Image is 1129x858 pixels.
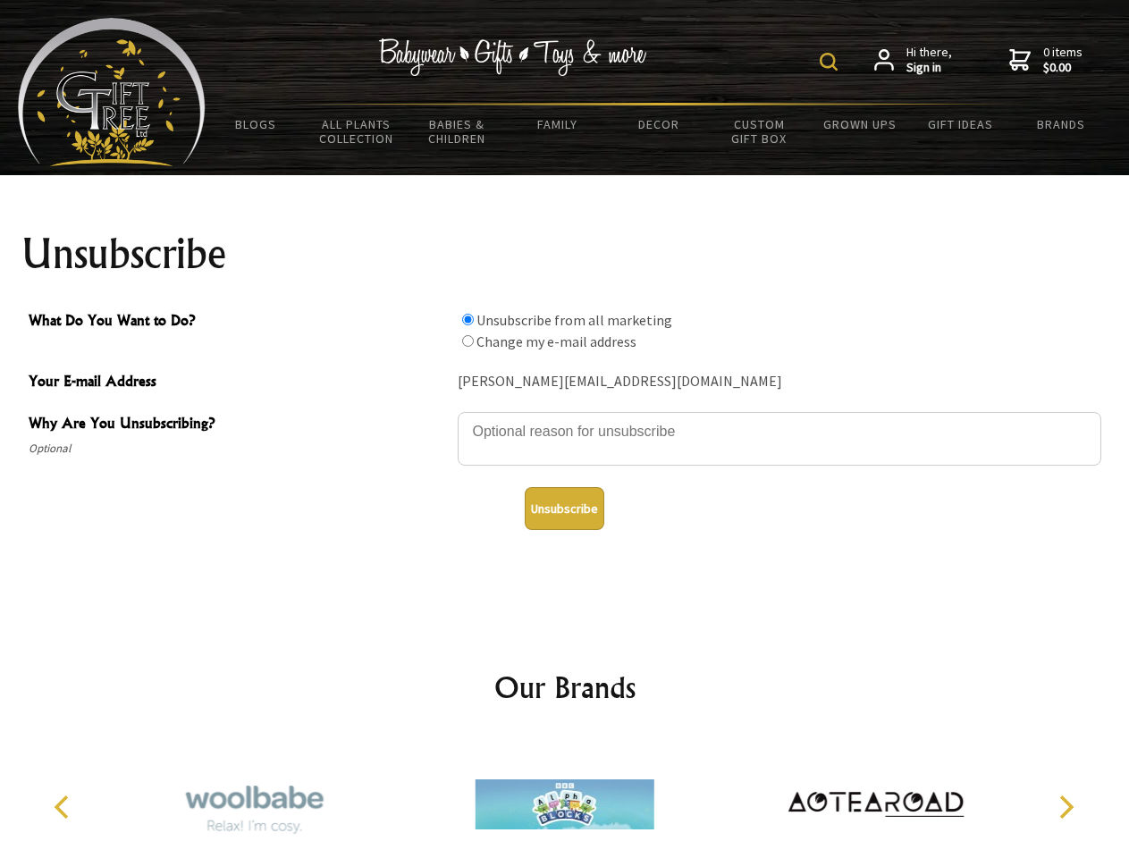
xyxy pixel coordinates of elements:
a: Brands [1011,105,1112,143]
strong: Sign in [906,60,952,76]
label: Change my e-mail address [476,332,636,350]
span: Your E-mail Address [29,370,449,396]
strong: $0.00 [1043,60,1083,76]
img: Babyware - Gifts - Toys and more... [18,18,206,166]
h1: Unsubscribe [21,232,1108,275]
a: 0 items$0.00 [1009,45,1083,76]
span: Why Are You Unsubscribing? [29,412,449,438]
img: product search [820,53,838,71]
h2: Our Brands [36,666,1094,709]
a: Babies & Children [407,105,508,157]
a: Family [508,105,609,143]
a: BLOGS [206,105,307,143]
a: Grown Ups [809,105,910,143]
a: Hi there,Sign in [874,45,952,76]
input: What Do You Want to Do? [462,335,474,347]
a: All Plants Collection [307,105,408,157]
a: Decor [608,105,709,143]
textarea: Why Are You Unsubscribing? [458,412,1101,466]
label: Unsubscribe from all marketing [476,311,672,329]
a: Gift Ideas [910,105,1011,143]
button: Next [1046,787,1085,827]
span: What Do You Want to Do? [29,309,449,335]
div: [PERSON_NAME][EMAIL_ADDRESS][DOMAIN_NAME] [458,368,1101,396]
button: Unsubscribe [525,487,604,530]
span: Optional [29,438,449,459]
span: Hi there, [906,45,952,76]
img: Babywear - Gifts - Toys & more [379,38,647,76]
button: Previous [45,787,84,827]
a: Custom Gift Box [709,105,810,157]
input: What Do You Want to Do? [462,314,474,325]
span: 0 items [1043,44,1083,76]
